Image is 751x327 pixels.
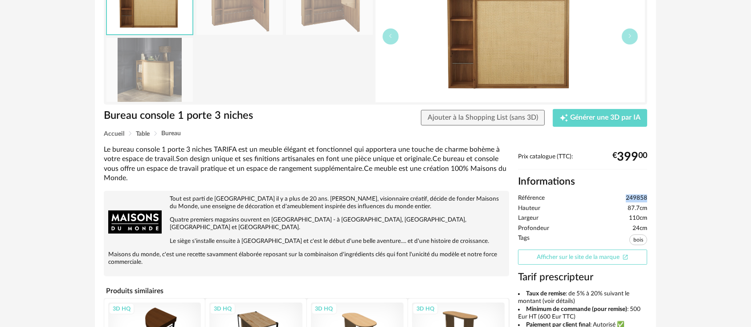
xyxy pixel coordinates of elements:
span: Bureau [161,130,181,137]
b: Taux de remise [527,291,566,297]
li: : de 5% à 20% suivant le montant (voir détails) [518,290,647,306]
span: Accueil [104,131,124,137]
p: Tout est parti de [GEOGRAPHIC_DATA] il y a plus de 20 ans. [PERSON_NAME], visionnaire créatif, dé... [108,195,505,210]
div: € 00 [612,153,647,161]
h2: Informations [518,175,647,188]
span: bois [629,234,647,245]
span: Largeur [518,214,539,222]
div: 3D HQ [311,303,337,315]
span: Référence [518,194,545,202]
img: brand logo [108,195,162,249]
span: 87.7cm [628,205,647,213]
p: Le siège s'installe ensuite à [GEOGRAPHIC_DATA] et c'est le début d'une belle aventure.... et d'u... [108,238,505,245]
h4: Produits similaires [104,284,509,298]
div: 3D HQ [412,303,438,315]
p: Maisons du monde, c'est une recette savamment élaborée reposant sur la combinaison d'ingrédients ... [108,251,505,266]
span: Profondeur [518,225,549,233]
a: Afficher sur le site de la marqueOpen In New icon [518,250,647,265]
span: Hauteur [518,205,540,213]
div: Prix catalogue (TTC): [518,153,647,170]
b: Minimum de commande (pour remise) [527,306,628,312]
span: 110cm [629,214,647,222]
li: : 500 Eur HT (600 Eur TTC) [518,306,647,321]
span: Tags [518,234,530,247]
span: Open In New icon [622,254,629,260]
div: 3D HQ [210,303,236,315]
button: Creation icon Générer une 3D par IA [553,109,647,127]
h1: Bureau console 1 porte 3 niches [104,109,325,123]
div: Breadcrumb [104,130,647,137]
span: Creation icon [559,113,568,122]
span: 24cm [633,225,647,233]
div: Le bureau console 1 porte 3 niches TARIFA est un meuble élégant et fonctionnel qui apportera une ... [104,145,509,183]
span: 399 [617,153,638,161]
span: Ajouter à la Shopping List (sans 3D) [428,114,538,121]
div: 3D HQ [109,303,135,315]
span: 249858 [626,194,647,202]
h3: Tarif prescripteur [518,271,647,284]
button: Ajouter à la Shopping List (sans 3D) [421,110,545,126]
img: bureau-console-1-porte-3-niches-1000-9-4-249858_3.jpg [106,38,193,101]
p: Quatre premiers magasins ouvrent en [GEOGRAPHIC_DATA] - à [GEOGRAPHIC_DATA], [GEOGRAPHIC_DATA], [... [108,216,505,231]
span: Table [136,131,150,137]
span: Générer une 3D par IA [570,114,641,121]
